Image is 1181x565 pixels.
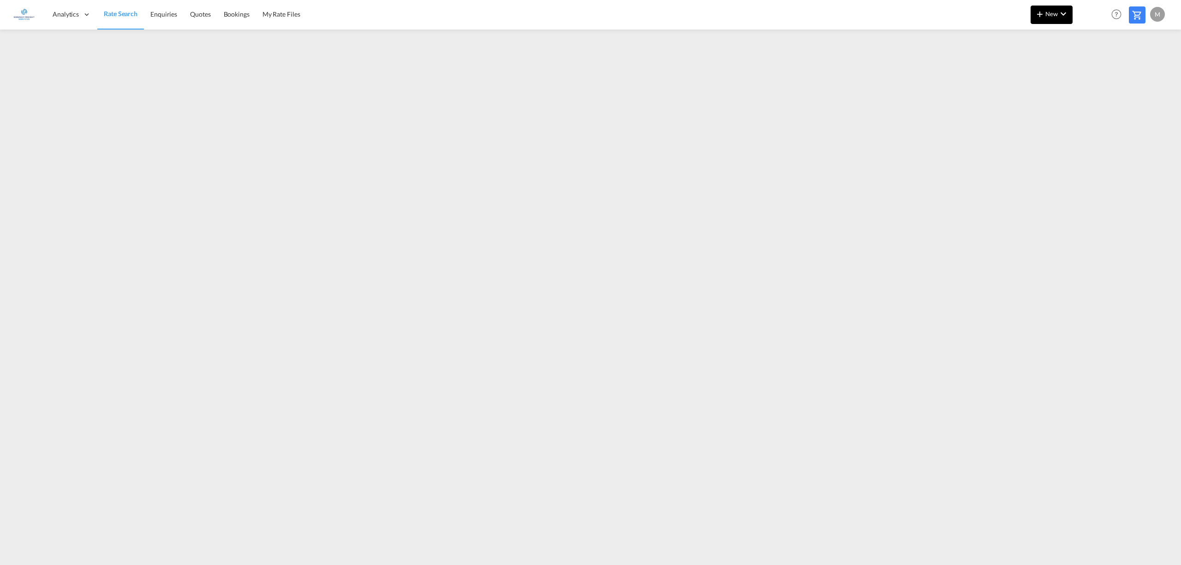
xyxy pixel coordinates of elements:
span: Enquiries [150,10,177,18]
span: Help [1109,6,1124,22]
md-icon: icon-plus 400-fg [1034,8,1045,19]
button: icon-plus 400-fgNewicon-chevron-down [1031,6,1073,24]
div: Help [1109,6,1129,23]
span: My Rate Files [262,10,300,18]
span: Bookings [224,10,250,18]
img: e1326340b7c511ef854e8d6a806141ad.jpg [14,4,35,25]
span: New [1034,10,1069,18]
div: M [1150,7,1165,22]
span: Rate Search [104,10,137,18]
span: Analytics [53,10,79,19]
span: Quotes [190,10,210,18]
md-icon: icon-chevron-down [1058,8,1069,19]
